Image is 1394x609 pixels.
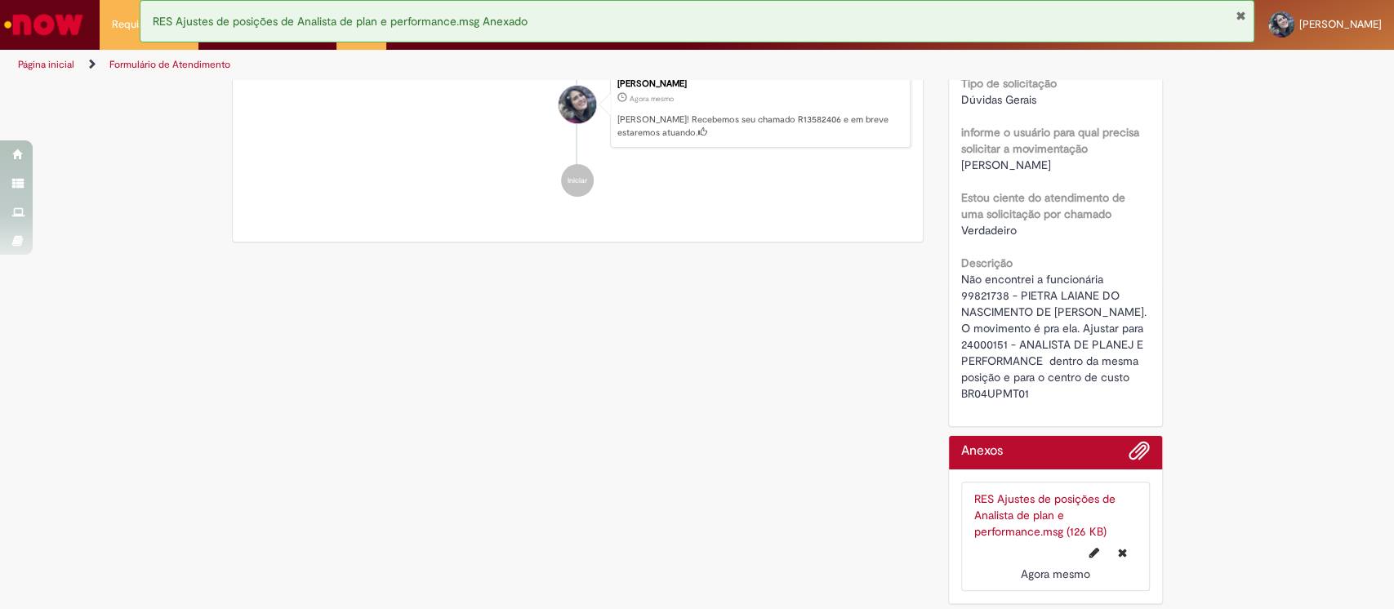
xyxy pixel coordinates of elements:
span: Agora mesmo [1021,567,1090,581]
span: Agora mesmo [630,94,674,104]
a: RES Ajustes de posições de Analista de plan e performance.msg (126 KB) [974,491,1116,539]
span: RES Ajustes de posições de Analista de plan e performance.msg Anexado [153,14,528,29]
a: Formulário de Atendimento [109,58,230,71]
ul: Trilhas de página [12,50,917,80]
span: [PERSON_NAME] [1299,17,1382,31]
span: Dúvidas Gerais [961,92,1036,107]
button: Editar nome de arquivo RES Ajustes de posições de Analista de plan e performance.msg [1080,540,1109,566]
img: ServiceNow [2,8,86,41]
button: Adicionar anexos [1129,440,1150,469]
time: 30/09/2025 15:34:31 [630,94,674,104]
time: 30/09/2025 15:34:29 [1021,567,1090,581]
b: Estou ciente do atendimento de uma solicitação por chamado [961,190,1125,221]
span: Requisições [112,16,169,33]
span: [PERSON_NAME] [961,158,1051,172]
p: [PERSON_NAME]! Recebemos seu chamado R13582406 e em breve estaremos atuando. [617,113,902,139]
b: informe o usuário para qual precisa solicitar a movimentação [961,125,1139,156]
button: Excluir RES Ajustes de posições de Analista de plan e performance.msg [1108,540,1137,566]
h2: Anexos [961,444,1003,459]
a: Página inicial [18,58,74,71]
div: [PERSON_NAME] [617,79,902,89]
button: Fechar Notificação [1235,9,1245,22]
div: Mariana Valois Ribeiro Silva [559,86,596,123]
span: Verdadeiro [961,223,1017,238]
b: Descrição [961,256,1013,270]
li: Mariana Valois Ribeiro Silva [245,70,911,149]
span: Não encontrei a funcionária 99821738 - PIETRA LAIANE DO NASCIMENTO DE [PERSON_NAME]. O movimento ... [961,272,1150,401]
b: Tipo de solicitação [961,76,1057,91]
